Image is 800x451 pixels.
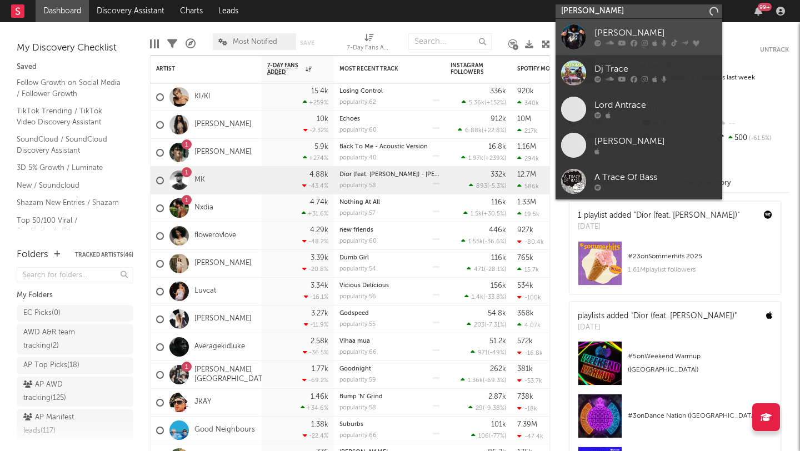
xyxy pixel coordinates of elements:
[339,422,363,428] a: Suburbs
[458,127,506,134] div: ( )
[194,425,255,435] a: Good Neighbours
[17,105,122,128] a: TikTok Trending / TikTok Video Discovery Assistant
[311,88,328,95] div: 15.4k
[17,324,133,354] a: AWD A&R team tracking(2)
[194,92,211,102] a: KI/KI
[556,4,722,18] input: Search for artists
[23,411,102,438] div: AP Manifest leads ( 117 )
[302,182,328,189] div: -43.4 %
[303,154,328,162] div: +274 %
[17,357,133,374] a: AP Top Picks(18)
[194,342,245,352] a: Averagekidluke
[631,312,737,320] a: "Dior (feat. [PERSON_NAME])"
[486,267,504,273] span: -28.1 %
[468,156,483,162] span: 1.97k
[194,176,205,185] a: MK
[339,283,439,289] div: Vicious Delicious
[517,322,541,329] div: 4.07k
[339,255,439,261] div: Dumb Girl
[556,91,722,127] a: Lord Antrace
[339,366,371,372] a: Goodnight
[461,377,506,384] div: ( )
[556,19,722,55] a: [PERSON_NAME]
[628,263,772,277] div: 1.61M playlist followers
[301,404,328,412] div: +34.6 %
[467,265,506,273] div: ( )
[17,179,122,192] a: New / Soundcloud
[578,310,737,322] div: playlists added
[339,144,428,150] a: Back To Me - Acoustic Version
[569,394,781,447] a: #3onDance Nation ([GEOGRAPHIC_DATA])
[486,100,504,106] span: +152 %
[488,310,506,317] div: 54.8k
[339,199,380,206] a: Nothing At All
[471,349,506,356] div: ( )
[578,222,739,233] div: [DATE]
[23,326,102,353] div: AWD A&R team tracking ( 2 )
[594,99,717,112] div: Lord Antrace
[339,338,439,344] div: Vihaa mua
[339,394,383,400] a: Bump 'N' Grind
[517,155,539,162] div: 294k
[517,183,539,190] div: 586k
[312,365,328,373] div: 1.77k
[75,252,133,258] button: Tracked Artists(46)
[304,293,328,300] div: -16.1 %
[339,144,439,150] div: Back To Me - Acoustic Version
[517,282,533,289] div: 534k
[491,282,506,289] div: 156k
[339,211,376,217] div: popularity: 57
[634,212,739,219] a: "Dior (feat. [PERSON_NAME])"
[167,28,177,60] div: Filters
[489,350,504,356] span: -49 %
[339,349,377,355] div: popularity: 66
[302,377,328,384] div: -69.2 %
[517,338,533,345] div: 572k
[517,377,542,384] div: -53.7k
[339,88,383,94] a: Losing Control
[517,116,531,123] div: 10M
[628,250,772,263] div: # 23 on Sommerhits 2025
[517,99,539,107] div: 340k
[304,321,328,328] div: -11.9 %
[517,88,534,95] div: 920k
[594,27,717,40] div: [PERSON_NAME]
[267,62,303,76] span: 7-Day Fans Added
[339,266,376,272] div: popularity: 54
[317,116,328,123] div: 10k
[491,171,506,178] div: 332k
[517,433,543,440] div: -47.4k
[314,143,328,151] div: 5.9k
[594,135,717,148] div: [PERSON_NAME]
[339,172,439,178] div: Dior (feat. Chrystal) - David Guetta Remix
[194,148,252,157] a: [PERSON_NAME]
[484,405,504,412] span: -9.38 %
[311,393,328,400] div: 1.46k
[556,127,722,163] a: [PERSON_NAME]
[469,182,506,189] div: ( )
[628,350,772,377] div: # 5 on Weekend Warmup ([GEOGRAPHIC_DATA])
[517,127,537,134] div: 217k
[339,405,376,411] div: popularity: 58
[517,199,536,206] div: 1.33M
[715,131,789,146] div: 500
[23,378,102,405] div: AP AWD tracking ( 125 )
[471,432,506,439] div: ( )
[302,210,328,217] div: +31.6 %
[17,77,122,99] a: Follow Growth on Social Media / Follower Growth
[468,378,483,384] span: 1.36k
[339,199,439,206] div: Nothing At All
[17,42,133,55] div: My Discovery Checklist
[17,61,133,74] div: Saved
[490,365,506,373] div: 262k
[628,409,772,423] div: # 3 on Dance Nation ([GEOGRAPHIC_DATA])
[517,66,601,72] div: Spotify Monthly Listeners
[462,99,506,106] div: ( )
[339,255,369,261] a: Dumb Girl
[488,143,506,151] div: 16.8k
[186,28,196,60] div: A&R Pipeline
[339,338,370,344] a: Vihaa mua
[23,359,79,372] div: AP Top Picks ( 18 )
[754,7,762,16] button: 99+
[17,267,133,283] input: Search for folders...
